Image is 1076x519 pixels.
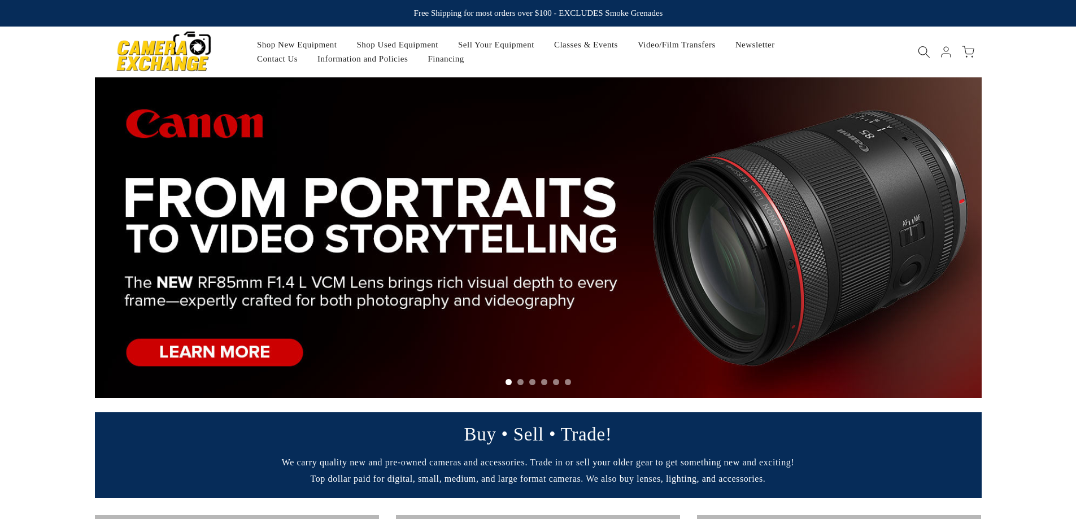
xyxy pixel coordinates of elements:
[418,52,474,66] a: Financing
[89,457,987,468] p: We carry quality new and pre-owned cameras and accessories. Trade in or sell your older gear to g...
[347,38,448,52] a: Shop Used Equipment
[565,379,571,385] li: Page dot 6
[553,379,559,385] li: Page dot 5
[413,8,663,18] strong: Free Shipping for most orders over $100 - EXCLUDES Smoke Grenades
[89,473,987,484] p: Top dollar paid for digital, small, medium, and large format cameras. We also buy lenses, lightin...
[506,379,512,385] li: Page dot 1
[541,379,547,385] li: Page dot 4
[529,379,535,385] li: Page dot 3
[725,38,785,52] a: Newsletter
[544,38,628,52] a: Classes & Events
[247,52,307,66] a: Contact Us
[308,52,418,66] a: Information and Policies
[247,38,347,52] a: Shop New Equipment
[448,38,544,52] a: Sell Your Equipment
[628,38,725,52] a: Video/Film Transfers
[89,429,987,440] p: Buy • Sell • Trade!
[517,379,524,385] li: Page dot 2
